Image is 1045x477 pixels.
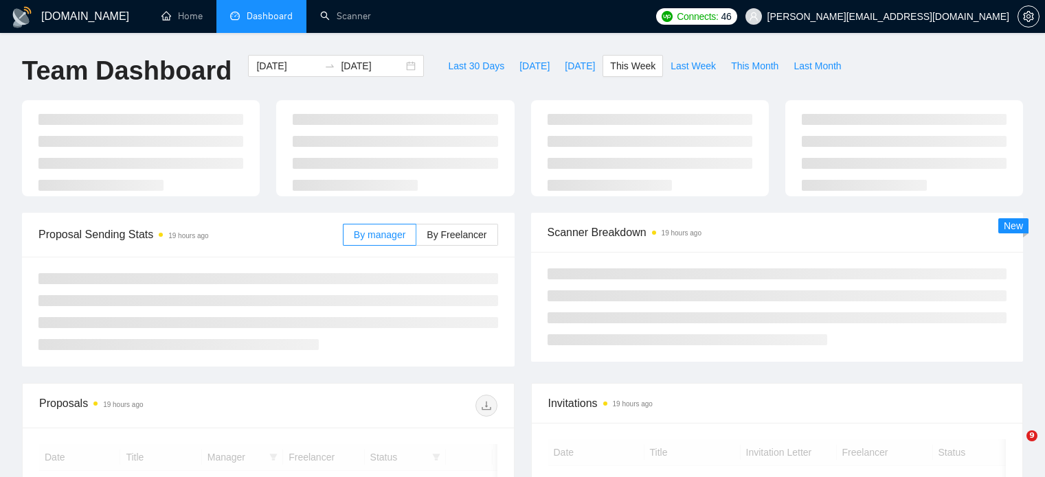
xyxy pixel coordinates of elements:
img: logo [11,6,33,28]
button: This Week [603,55,663,77]
input: Start date [256,58,319,73]
span: Invitations [548,395,1007,412]
span: Proposal Sending Stats [38,226,343,243]
time: 19 hours ago [662,229,701,237]
span: By Freelancer [427,229,486,240]
time: 19 hours ago [613,400,653,408]
time: 19 hours ago [103,401,143,408]
span: This Month [731,58,778,73]
span: setting [1018,11,1039,22]
div: Proposals [39,395,268,417]
h1: Team Dashboard [22,55,232,87]
span: Last 30 Days [448,58,504,73]
span: Scanner Breakdown [548,224,1007,241]
span: [DATE] [519,58,550,73]
span: 9 [1026,430,1037,441]
span: Last Week [671,58,716,73]
input: End date [341,58,403,73]
span: dashboard [230,11,240,21]
button: [DATE] [512,55,557,77]
a: homeHome [161,10,203,22]
button: setting [1018,5,1040,27]
a: searchScanner [320,10,371,22]
span: [DATE] [565,58,595,73]
button: Last Week [663,55,723,77]
iframe: Intercom live chat [998,430,1031,463]
button: Last Month [786,55,849,77]
button: This Month [723,55,786,77]
span: New [1004,220,1023,231]
button: Last 30 Days [440,55,512,77]
span: to [324,60,335,71]
img: upwork-logo.png [662,11,673,22]
span: This Week [610,58,655,73]
span: user [749,12,759,21]
span: Last Month [794,58,841,73]
time: 19 hours ago [168,232,208,240]
a: setting [1018,11,1040,22]
span: 46 [721,9,732,24]
button: [DATE] [557,55,603,77]
span: Dashboard [247,10,293,22]
span: Connects: [677,9,718,24]
span: swap-right [324,60,335,71]
span: By manager [354,229,405,240]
